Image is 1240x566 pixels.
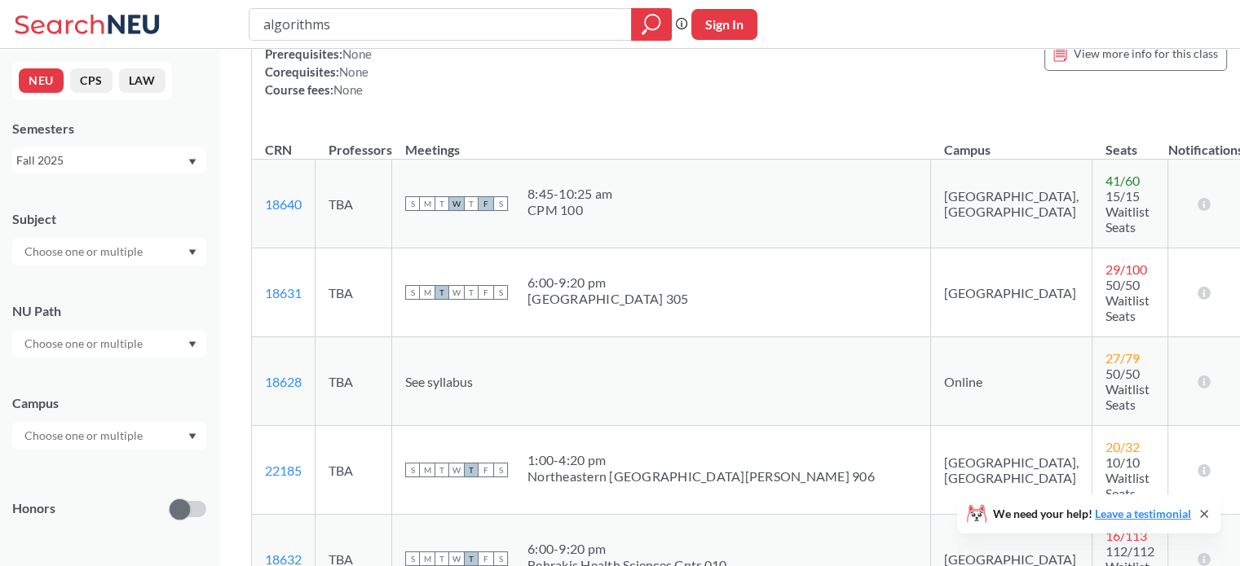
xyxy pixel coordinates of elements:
span: S [405,463,420,477]
span: W [449,551,464,566]
span: 10/10 Waitlist Seats [1105,454,1150,501]
div: Subject [12,210,206,228]
input: Choose one or multiple [16,426,153,445]
svg: Dropdown arrow [188,159,196,165]
input: Class, professor, course number, "phrase" [262,11,620,38]
span: T [435,463,449,477]
span: 50/50 Waitlist Seats [1105,277,1150,323]
span: View more info for this class [1074,43,1218,64]
div: Dropdown arrow [12,330,206,358]
div: Northeastern [GEOGRAPHIC_DATA][PERSON_NAME] 906 [527,468,875,485]
span: S [405,196,420,211]
div: [GEOGRAPHIC_DATA] 305 [527,291,688,307]
span: F [479,196,493,211]
span: See syllabus [405,374,473,389]
td: [GEOGRAPHIC_DATA], [GEOGRAPHIC_DATA] [931,426,1092,515]
a: Leave a testimonial [1095,507,1191,520]
div: 6:00 - 9:20 pm [527,541,726,557]
td: TBA [316,337,392,426]
span: F [479,285,493,300]
svg: Dropdown arrow [188,249,196,256]
svg: Dropdown arrow [188,341,196,348]
svg: magnifying glass [642,13,661,36]
span: 41 / 60 [1105,173,1140,188]
span: M [420,463,435,477]
div: Dropdown arrow [12,422,206,450]
div: Semesters [12,120,206,138]
th: Meetings [392,125,931,160]
span: M [420,285,435,300]
button: LAW [119,68,165,93]
div: NU Path [12,302,206,320]
svg: Dropdown arrow [188,433,196,440]
th: Campus [931,125,1092,160]
span: M [420,551,435,566]
button: Sign In [691,9,757,40]
a: 22185 [265,463,302,478]
a: 18640 [265,196,302,212]
span: S [405,285,420,300]
div: CRN [265,141,292,159]
span: 20 / 32 [1105,439,1140,454]
span: S [493,551,508,566]
p: Honors [12,499,55,518]
div: magnifying glass [631,8,672,41]
span: 27 / 79 [1105,350,1140,366]
td: TBA [316,248,392,337]
span: W [449,285,464,300]
span: S [493,463,508,477]
span: None [339,64,368,79]
span: T [464,551,479,566]
td: Online [931,337,1092,426]
td: TBA [316,160,392,248]
div: 6:00 - 9:20 pm [527,274,688,291]
div: CPM 100 [527,202,612,218]
a: 18631 [265,285,302,301]
span: None [342,46,372,61]
span: 29 / 100 [1105,261,1147,277]
span: S [405,551,420,566]
div: NUPaths: Prerequisites: Corequisites: Course fees: [265,27,460,99]
span: 50/50 Waitlist Seats [1105,366,1150,412]
a: 18628 [265,374,302,389]
span: F [479,463,493,477]
span: 16 / 113 [1105,528,1147,543]
td: [GEOGRAPHIC_DATA], [GEOGRAPHIC_DATA] [931,160,1092,248]
span: T [435,285,449,300]
input: Choose one or multiple [16,242,153,261]
button: CPS [70,68,113,93]
th: Seats [1092,125,1168,160]
span: T [435,551,449,566]
span: F [479,551,493,566]
button: NEU [19,68,64,93]
span: We need your help! [993,508,1191,520]
span: S [493,285,508,300]
td: TBA [316,426,392,515]
span: T [464,463,479,477]
div: Fall 2025Dropdown arrow [12,147,206,173]
span: None [333,82,363,97]
td: [GEOGRAPHIC_DATA] [931,248,1092,337]
span: T [435,196,449,211]
div: Dropdown arrow [12,238,206,265]
div: 8:45 - 10:25 am [527,186,612,202]
span: W [449,463,464,477]
div: 1:00 - 4:20 pm [527,452,875,468]
span: W [449,196,464,211]
div: Fall 2025 [16,151,187,169]
span: T [464,196,479,211]
th: Professors [316,125,392,160]
span: 15/15 Waitlist Seats [1105,188,1150,235]
span: S [493,196,508,211]
span: M [420,196,435,211]
span: T [464,285,479,300]
input: Choose one or multiple [16,334,153,353]
div: Campus [12,394,206,412]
